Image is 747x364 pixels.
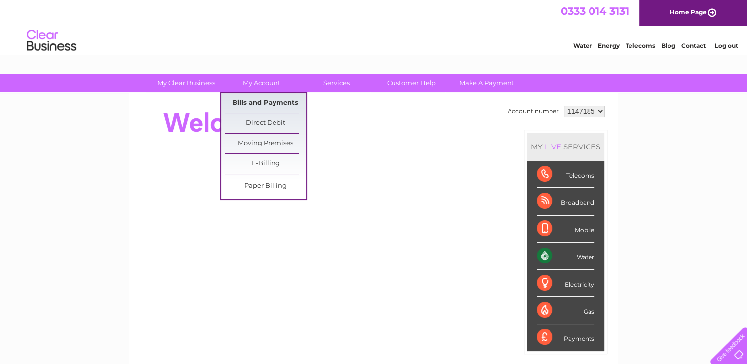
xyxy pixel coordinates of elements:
a: Customer Help [371,74,452,92]
div: Electricity [537,270,594,297]
td: Account number [505,103,561,120]
img: logo.png [26,26,77,56]
a: 0333 014 3131 [561,5,629,17]
a: Make A Payment [446,74,527,92]
div: Payments [537,324,594,351]
div: Water [537,243,594,270]
a: Bills and Payments [225,93,306,113]
a: Energy [598,42,620,49]
a: My Clear Business [146,74,227,92]
a: Services [296,74,377,92]
a: Contact [681,42,706,49]
div: MY SERVICES [527,133,604,161]
a: Log out [714,42,738,49]
div: LIVE [543,142,563,151]
a: Moving Premises [225,134,306,153]
div: Telecoms [537,161,594,188]
div: Clear Business is a trading name of Verastar Limited (registered in [GEOGRAPHIC_DATA] No. 3667643... [141,5,607,48]
a: E-Billing [225,154,306,174]
div: Mobile [537,216,594,243]
div: Gas [537,297,594,324]
a: Blog [661,42,675,49]
div: Broadband [537,188,594,215]
a: Water [573,42,592,49]
a: My Account [221,74,302,92]
a: Direct Debit [225,113,306,133]
a: Paper Billing [225,177,306,196]
a: Telecoms [626,42,655,49]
